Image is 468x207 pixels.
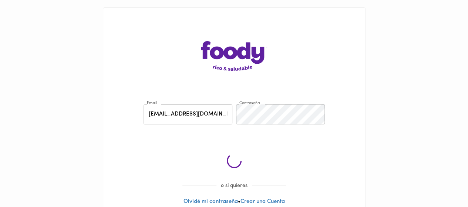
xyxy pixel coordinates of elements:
img: logo-main-page.png [201,41,267,71]
iframe: Messagebird Livechat Widget [425,164,461,200]
span: o si quieres [216,183,252,188]
a: Olvidé mi contraseña [184,199,238,204]
input: pepitoperez@gmail.com [144,104,232,125]
a: Crear una Cuenta [240,199,285,204]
